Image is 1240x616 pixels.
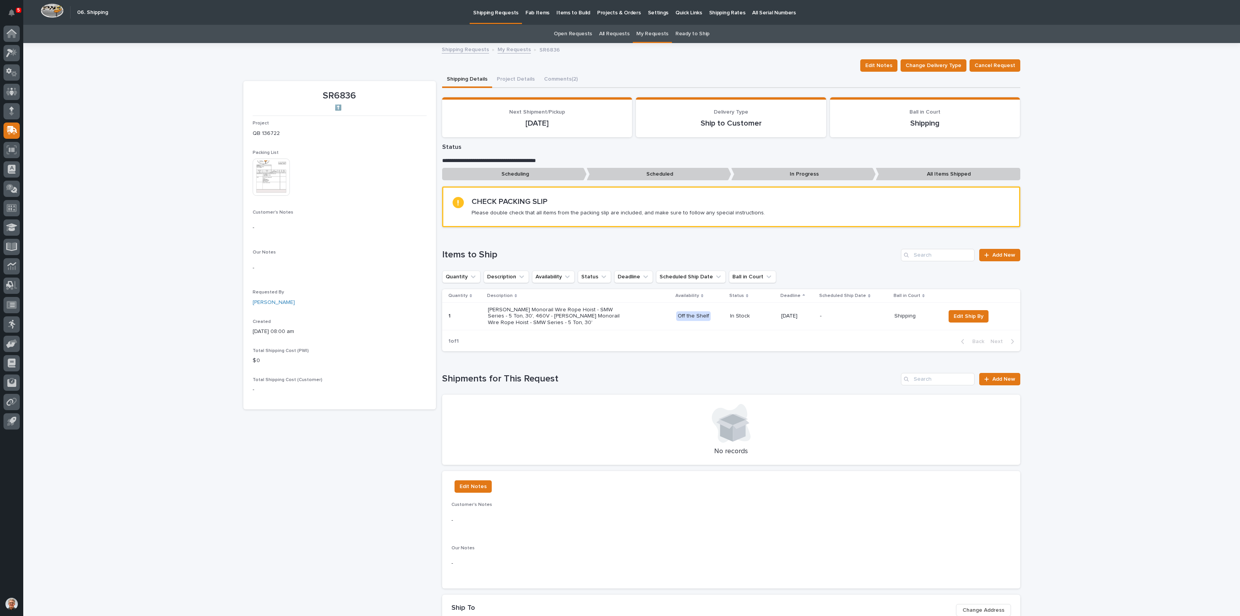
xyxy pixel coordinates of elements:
p: [DATE] [781,313,814,319]
p: No records [451,447,1011,456]
p: SR6836 [539,45,560,53]
h1: Items to Ship [442,249,898,261]
span: Cancel Request [975,61,1015,70]
button: Shipping Details [442,72,492,88]
p: Deadline [780,292,801,300]
button: Change Delivery Type [901,59,966,72]
p: Scheduling [442,168,587,181]
a: Add New [979,249,1020,261]
span: Total Shipping Cost (PWI) [253,349,309,353]
span: Edit Notes [865,61,892,70]
p: - [820,313,888,319]
a: [PERSON_NAME] [253,299,295,307]
button: Status [578,271,611,283]
p: Description [487,292,513,300]
p: 1 of 1 [442,332,465,351]
button: Availability [532,271,575,283]
button: Deadline [614,271,653,283]
p: - [253,386,427,394]
span: Edit Ship By [954,312,983,321]
p: [DATE] [451,119,623,128]
p: SR6836 [253,90,427,102]
span: Packing List [253,150,279,155]
button: Project Details [492,72,539,88]
a: My Requests [498,45,531,53]
span: Edit Notes [460,482,487,491]
img: Workspace Logo [41,3,64,18]
p: $ 0 [253,357,427,365]
span: Customer's Notes [253,210,293,215]
div: Notifications5 [10,9,20,22]
span: Our Notes [451,546,475,550]
p: Scheduled Ship Date [819,292,866,300]
button: Back [955,338,987,345]
p: [DATE] 08:00 am [253,328,427,336]
p: Status [729,292,744,300]
button: Cancel Request [970,59,1020,72]
button: Ball in Court [729,271,776,283]
span: Requested By [253,290,284,295]
span: Total Shipping Cost (Customer) [253,378,322,382]
button: Quantity [442,271,480,283]
span: Ball in Court [909,109,940,115]
p: 1 [448,311,452,319]
p: QB 136722 [253,129,427,138]
a: Add New [979,373,1020,385]
p: 5 [17,7,20,13]
p: All Items Shipped [876,168,1020,181]
button: Edit Ship By [949,310,989,323]
button: Description [484,271,529,283]
button: Edit Notes [860,59,897,72]
span: Back [968,338,984,345]
button: users-avatar [3,596,20,612]
button: Notifications [3,5,20,21]
button: Edit Notes [455,480,492,493]
a: My Requests [636,25,668,43]
p: Status [442,143,1020,151]
input: Search [901,249,975,261]
span: Add New [992,376,1015,382]
p: - [253,224,427,232]
a: Open Requests [554,25,592,43]
a: All Requests [599,25,629,43]
p: Ship to Customer [645,119,817,128]
h2: CHECK PACKING SLIP [472,197,548,206]
span: Project [253,121,269,126]
span: Change Address [963,606,1004,615]
p: - [451,516,1011,525]
h2: Ship To [451,604,475,613]
p: - [253,264,427,272]
p: Shipping [894,313,940,319]
p: Ball in Court [894,292,920,300]
span: Next [990,338,1007,345]
span: Created [253,319,271,324]
p: Scheduled [587,168,731,181]
h2: 06. Shipping [77,9,108,16]
p: Shipping [839,119,1011,128]
p: Please double check that all items from the packing slip are included, and make sure to follow an... [472,209,765,216]
span: Delivery Type [714,109,748,115]
p: - [451,559,1011,568]
span: Our Notes [253,250,276,255]
button: Scheduled Ship Date [656,271,726,283]
p: ⬆️ [253,105,424,111]
button: Next [987,338,1020,345]
span: Change Delivery Type [906,61,961,70]
tr: 11 [PERSON_NAME] Monorail Wire Rope Hoist - SMW Series - 5 Ton, 30', 460V - [PERSON_NAME] Monorai... [442,303,1020,330]
p: In Progress [731,168,876,181]
p: In Stock [730,313,775,319]
span: Next Shipment/Pickup [509,109,565,115]
p: [PERSON_NAME] Monorail Wire Rope Hoist - SMW Series - 5 Ton, 30', 460V - [PERSON_NAME] Monorail W... [488,307,623,326]
a: Ready to Ship [675,25,710,43]
p: Quantity [448,292,468,300]
input: Search [901,373,975,385]
p: Availability [675,292,699,300]
span: Add New [992,252,1015,258]
a: Shipping Requests [442,45,489,53]
button: Comments (2) [539,72,582,88]
div: Off the Shelf [676,311,711,321]
h1: Shipments for This Request [442,373,898,385]
span: Customer's Notes [451,502,492,507]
